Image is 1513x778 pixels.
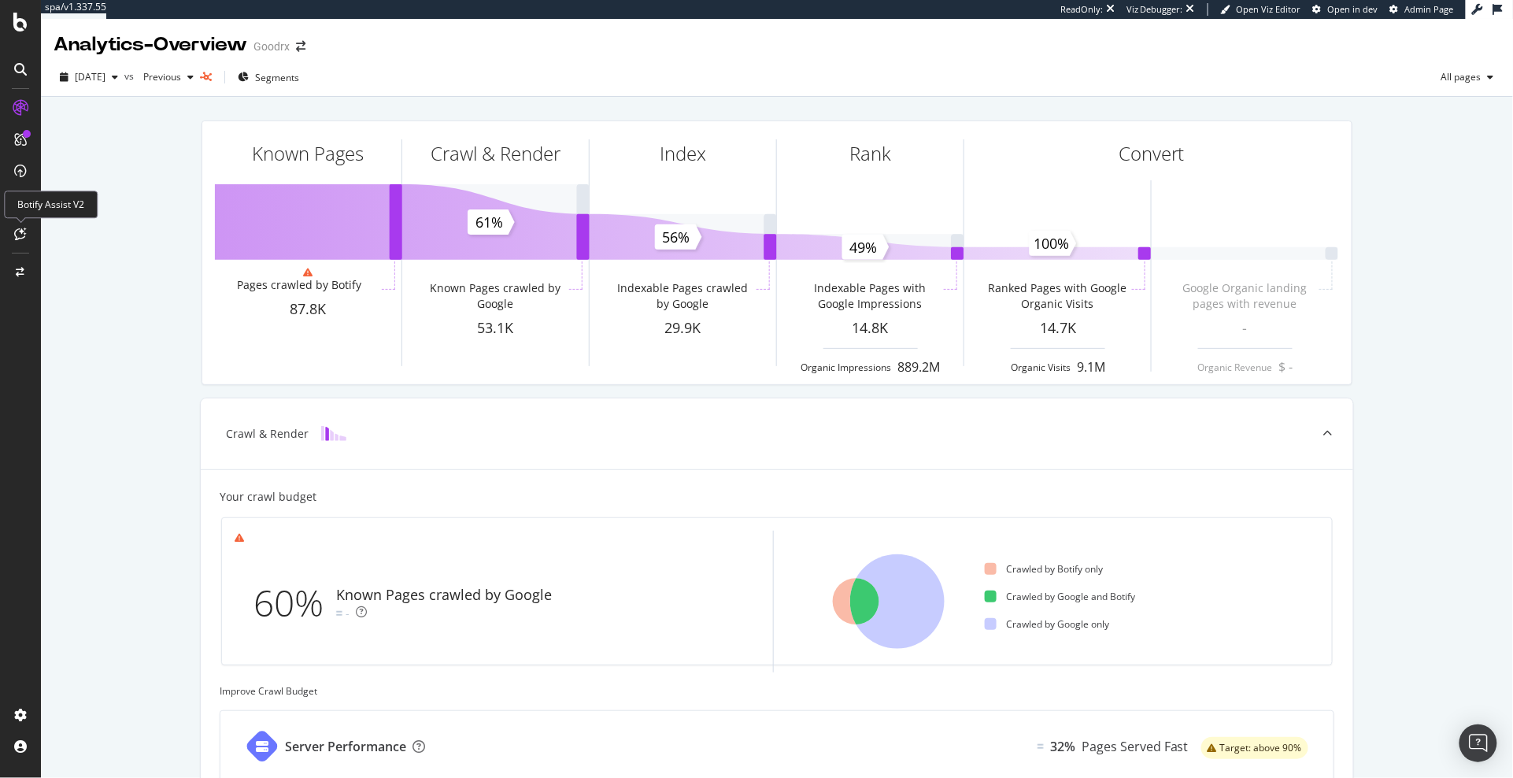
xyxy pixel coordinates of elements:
[1328,3,1378,15] span: Open in dev
[1220,743,1302,753] span: Target: above 90%
[253,39,290,54] div: Goodrx
[897,358,940,376] div: 889.2M
[1405,3,1454,15] span: Admin Page
[777,318,964,339] div: 14.8K
[1313,3,1378,16] a: Open in dev
[612,280,753,312] div: Indexable Pages crawled by Google
[253,140,364,167] div: Known Pages
[336,611,342,616] img: Equal
[801,361,891,374] div: Organic Impressions
[1435,65,1500,90] button: All pages
[1201,737,1308,759] div: warning label
[1237,3,1301,15] span: Open Viz Editor
[220,489,316,505] div: Your crawl budget
[431,140,560,167] div: Crawl & Render
[75,70,105,83] span: 2025 Oct. 3rd
[220,684,1334,698] div: Improve Crawl Budget
[54,65,124,90] button: [DATE]
[799,280,940,312] div: Indexable Pages with Google Impressions
[1126,3,1183,16] div: Viz Debugger:
[255,71,299,84] span: Segments
[1459,724,1497,762] div: Open Intercom Messenger
[402,318,589,339] div: 53.1K
[424,280,565,312] div: Known Pages crawled by Google
[296,41,305,52] div: arrow-right-arrow-left
[137,65,200,90] button: Previous
[849,140,891,167] div: Rank
[985,590,1135,603] div: Crawled by Google and Botify
[124,69,137,83] span: vs
[1050,738,1075,756] div: 32%
[253,577,336,629] div: 60%
[215,299,401,320] div: 87.8K
[1082,738,1189,756] div: Pages Served Fast
[590,318,776,339] div: 29.9K
[231,65,305,90] button: Segments
[285,738,406,756] div: Server Performance
[54,31,247,58] div: Analytics - Overview
[985,617,1109,631] div: Crawled by Google only
[1435,70,1482,83] span: All pages
[321,426,346,441] img: block-icon
[336,585,552,606] div: Known Pages crawled by Google
[660,140,706,167] div: Index
[346,606,350,621] div: -
[1221,3,1301,16] a: Open Viz Editor
[4,191,98,218] div: Botify Assist V2
[137,70,181,83] span: Previous
[985,562,1103,576] div: Crawled by Botify only
[1038,744,1044,749] img: Equal
[226,426,309,442] div: Crawl & Render
[237,277,361,293] div: Pages crawled by Botify
[1060,3,1103,16] div: ReadOnly:
[1390,3,1454,16] a: Admin Page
